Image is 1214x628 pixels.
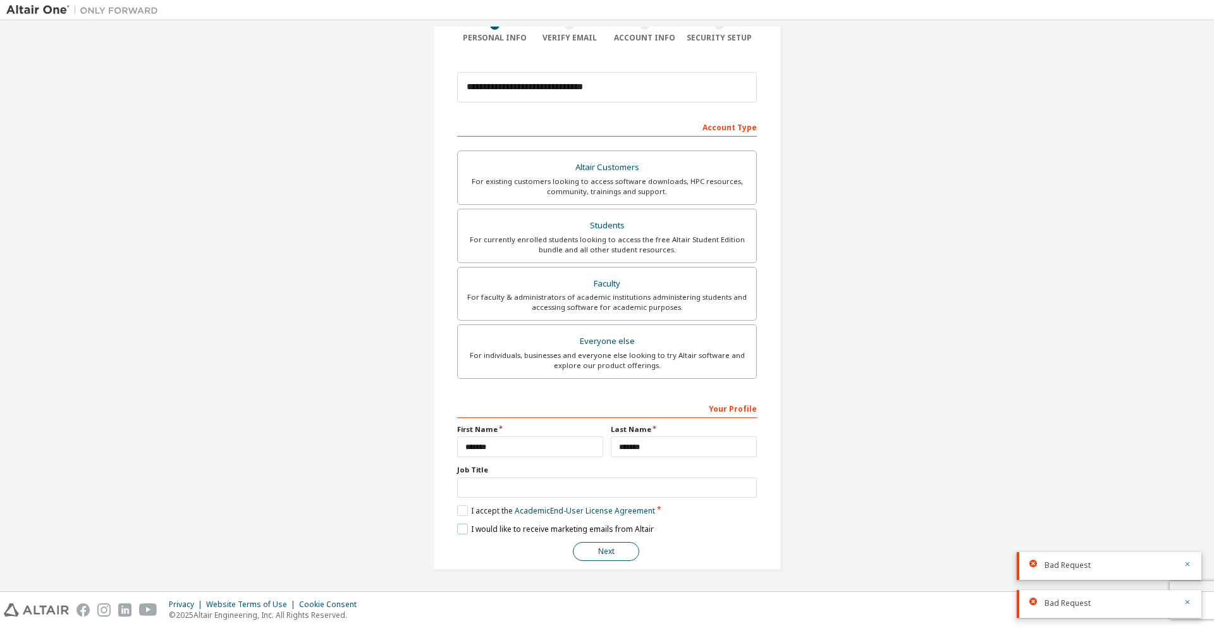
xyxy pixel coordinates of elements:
[169,600,206,610] div: Privacy
[465,350,749,371] div: For individuals, businesses and everyone else looking to try Altair software and explore our prod...
[682,33,757,43] div: Security Setup
[139,603,157,617] img: youtube.svg
[607,33,682,43] div: Account Info
[532,33,608,43] div: Verify Email
[515,505,655,516] a: Academic End-User License Agreement
[465,275,749,293] div: Faculty
[465,235,749,255] div: For currently enrolled students looking to access the free Altair Student Edition bundle and all ...
[1045,560,1091,570] span: Bad Request
[457,505,655,516] label: I accept the
[77,603,90,617] img: facebook.svg
[465,292,749,312] div: For faculty & administrators of academic institutions administering students and accessing softwa...
[573,542,639,561] button: Next
[465,159,749,176] div: Altair Customers
[169,610,364,620] p: © 2025 Altair Engineering, Inc. All Rights Reserved.
[457,524,654,534] label: I would like to receive marketing emails from Altair
[465,176,749,197] div: For existing customers looking to access software downloads, HPC resources, community, trainings ...
[465,217,749,235] div: Students
[611,424,757,434] label: Last Name
[457,398,757,418] div: Your Profile
[118,603,132,617] img: linkedin.svg
[457,116,757,137] div: Account Type
[97,603,111,617] img: instagram.svg
[465,333,749,350] div: Everyone else
[457,424,603,434] label: First Name
[299,600,364,610] div: Cookie Consent
[206,600,299,610] div: Website Terms of Use
[6,4,164,16] img: Altair One
[457,465,757,475] label: Job Title
[4,603,69,617] img: altair_logo.svg
[1045,598,1091,608] span: Bad Request
[457,33,532,43] div: Personal Info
